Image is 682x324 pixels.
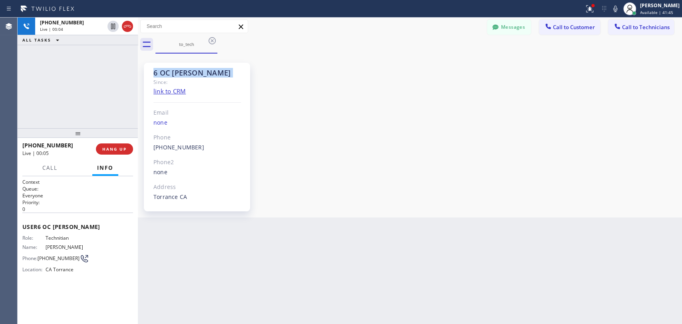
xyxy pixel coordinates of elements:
[22,206,133,213] p: 0
[46,266,89,272] span: CA Torrance
[487,20,531,35] button: Messages
[141,20,248,33] input: Search
[153,87,186,95] a: link to CRM
[153,168,241,177] div: none
[46,235,89,241] span: Technitian
[92,160,118,176] button: Info
[608,20,674,35] button: Call to Technicians
[22,141,73,149] span: [PHONE_NUMBER]
[40,26,63,32] span: Live | 00:04
[153,108,241,117] div: Email
[153,143,204,151] a: [PHONE_NUMBER]
[97,164,113,171] span: Info
[22,223,133,231] span: User 6 OC [PERSON_NAME]
[153,158,241,167] div: Phone2
[156,41,217,47] div: to_tech
[42,164,58,171] span: Call
[38,160,62,176] button: Call
[553,24,595,31] span: Call to Customer
[107,21,119,32] button: Hold Customer
[38,255,80,261] span: [PHONE_NUMBER]
[22,244,46,250] span: Name:
[96,143,133,155] button: HANG UP
[122,21,133,32] button: Hang up
[22,179,133,185] h1: Context
[622,24,670,31] span: Call to Technicians
[40,19,84,26] span: [PHONE_NUMBER]
[22,199,133,206] h2: Priority:
[153,78,241,87] div: Since:
[153,118,241,127] div: none
[153,183,241,192] div: Address
[22,192,133,199] p: Everyone
[46,244,89,250] span: [PERSON_NAME]
[22,185,133,192] h2: Queue:
[610,3,621,14] button: Mute
[22,255,38,261] span: Phone:
[22,235,46,241] span: Role:
[640,10,673,15] span: Available | 41:45
[539,20,600,35] button: Call to Customer
[18,35,67,45] button: ALL TASKS
[153,68,241,78] div: 6 OC [PERSON_NAME]
[153,133,241,142] div: Phone
[22,150,49,157] span: Live | 00:05
[22,266,46,272] span: Location:
[102,146,127,152] span: HANG UP
[22,37,51,43] span: ALL TASKS
[153,193,241,202] div: Torrance CA
[640,2,680,9] div: [PERSON_NAME]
